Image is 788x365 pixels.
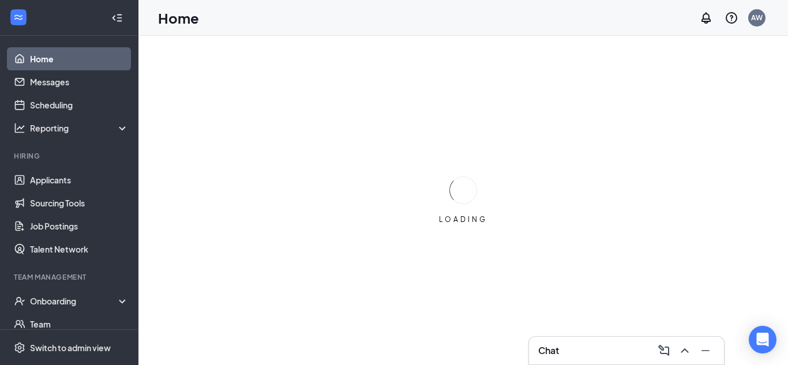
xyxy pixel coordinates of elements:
[655,341,673,360] button: ComposeMessage
[725,11,738,25] svg: QuestionInfo
[14,342,25,353] svg: Settings
[14,295,25,307] svg: UserCheck
[30,342,111,353] div: Switch to admin view
[30,238,129,261] a: Talent Network
[14,272,126,282] div: Team Management
[30,168,129,191] a: Applicants
[30,93,129,116] a: Scheduling
[699,11,713,25] svg: Notifications
[14,122,25,134] svg: Analysis
[678,344,692,358] svg: ChevronUp
[30,215,129,238] a: Job Postings
[158,8,199,28] h1: Home
[434,215,492,224] div: LOADING
[111,12,123,24] svg: Collapse
[30,70,129,93] a: Messages
[30,295,119,307] div: Onboarding
[696,341,715,360] button: Minimize
[749,326,776,353] div: Open Intercom Messenger
[30,313,129,336] a: Team
[30,191,129,215] a: Sourcing Tools
[699,344,712,358] svg: Minimize
[30,47,129,70] a: Home
[30,122,129,134] div: Reporting
[538,344,559,357] h3: Chat
[676,341,694,360] button: ChevronUp
[751,13,763,22] div: AW
[14,151,126,161] div: Hiring
[13,12,24,23] svg: WorkstreamLogo
[657,344,671,358] svg: ComposeMessage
